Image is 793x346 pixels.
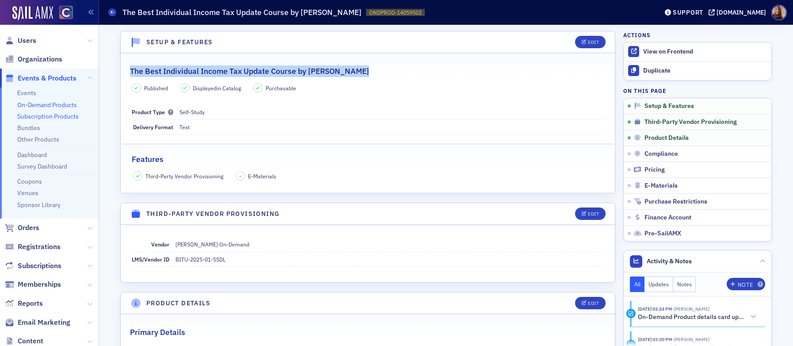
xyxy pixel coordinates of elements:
[193,84,241,92] span: Displayed in Catalog
[5,223,39,233] a: Orders
[709,9,769,15] button: [DOMAIN_NAME]
[644,230,681,238] span: Pre-SailAMX
[179,108,205,115] span: Self-Study
[18,261,61,271] span: Subscriptions
[717,8,766,16] div: [DOMAIN_NAME]
[146,299,210,308] h4: Product Details
[643,67,767,75] div: Duplicate
[588,40,599,45] div: Edit
[132,154,164,165] h2: Features
[5,54,62,64] a: Organizations
[626,309,636,318] div: Activity
[575,208,606,220] button: Edit
[672,306,709,312] span: Pamela Galey-Coleman
[5,336,43,346] a: Content
[624,42,771,61] a: View on Frontend
[239,173,242,179] span: –
[638,306,672,312] time: 10/9/2025 03:24 PM
[146,209,279,219] h4: Third-Party Vendor Provisioning
[12,6,53,20] img: SailAMX
[588,211,599,216] div: Edit
[673,277,696,292] button: Notes
[588,301,599,306] div: Edit
[17,201,61,209] a: Sponsor Library
[5,36,36,46] a: Users
[17,162,67,170] a: Survey Dashboard
[144,84,168,92] span: Published
[18,318,70,327] span: Email Marketing
[17,189,38,197] a: Venues
[643,48,767,56] div: View on Frontend
[644,150,678,158] span: Compliance
[18,242,61,252] span: Registrations
[5,261,61,271] a: Subscriptions
[5,318,70,327] a: Email Marketing
[175,241,249,248] span: [PERSON_NAME] On-Demand
[133,123,173,131] span: Delivery Format
[130,327,185,338] h2: Primary Details
[623,87,772,95] h4: On this page
[132,256,169,263] span: LMS/Vendor ID
[18,299,43,308] span: Reports
[18,336,43,346] span: Content
[151,241,169,248] span: Vendor
[575,297,606,309] button: Edit
[630,277,645,292] button: All
[17,151,47,159] a: Dashboard
[17,101,77,109] a: On-Demand Products
[145,172,223,180] span: Third-Party Vendor Provisioning
[59,6,73,19] img: SailAMX
[644,198,707,206] span: Purchase Restrictions
[17,112,79,120] a: Subscription Products
[18,280,61,289] span: Memberships
[644,214,691,222] span: Finance Account
[53,6,73,21] a: View Homepage
[5,299,43,308] a: Reports
[18,36,36,46] span: Users
[18,54,62,64] span: Organizations
[130,65,369,77] h2: The Best Individual Income Tax Update Course by [PERSON_NAME]
[727,278,765,290] button: Note
[266,84,296,92] span: Purchasable
[644,182,678,190] span: E-Materials
[179,123,190,131] span: Text
[623,31,651,39] h4: Actions
[17,177,42,185] a: Coupons
[672,336,709,342] span: Pamela Galey-Coleman
[738,282,753,287] div: Note
[644,166,665,174] span: Pricing
[624,62,771,80] button: Duplicate
[771,5,787,20] span: Profile
[644,102,694,110] span: Setup & Features
[5,242,61,252] a: Registrations
[644,277,673,292] button: Updates
[122,7,362,18] h1: The Best Individual Income Tax Update Course by [PERSON_NAME]
[18,73,76,83] span: Events & Products
[638,312,759,322] button: On-Demand Product details card updated
[5,73,76,83] a: Events & Products
[248,172,276,180] span: E-Materials
[673,8,703,16] div: Support
[18,223,39,233] span: Orders
[644,134,689,142] span: Product Details
[644,118,737,126] span: Third-Party Vendor Provisioning
[132,108,173,115] span: Product Type
[17,135,59,143] a: Other Products
[638,336,672,342] time: 10/9/2025 03:20 PM
[17,124,40,132] a: Bundles
[638,313,744,321] h5: On-Demand Product details card updated
[175,252,604,266] dd: BITU-2025-01-SSDL
[369,9,422,16] span: ONDPROD-14059502
[17,89,36,97] a: Events
[575,36,606,48] button: Edit
[146,38,213,47] h4: Setup & Features
[647,257,692,266] span: Activity & Notes
[5,280,61,289] a: Memberships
